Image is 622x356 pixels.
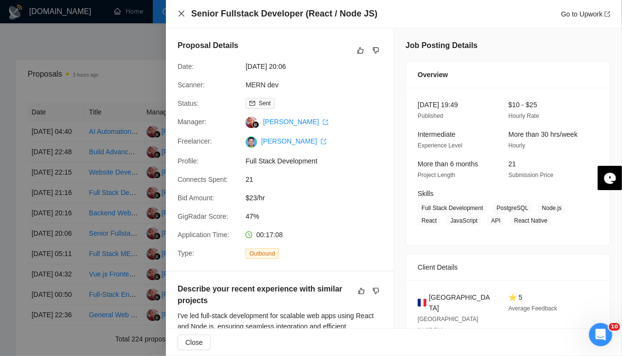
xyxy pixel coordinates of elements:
[178,231,229,239] span: Application Time:
[246,156,391,166] span: Full Stack Development
[418,101,458,109] span: [DATE] 19:49
[246,136,257,148] img: c1xPIZKCd_5qpVW3p9_rL3BM5xnmTxF9N55oKzANS0DJi4p2e9ZOzoRW-Ms11vJalQ
[508,305,557,312] span: Average Feedback
[446,215,481,226] span: JavaScript
[178,283,351,307] h5: Describe your recent experience with similar projects
[246,61,391,72] span: [DATE] 20:06
[418,203,487,213] span: Full Stack Development
[178,212,228,220] span: GigRadar Score:
[246,248,279,259] span: Outbound
[178,40,238,51] h5: Proposal Details
[508,172,554,178] span: Submission Price
[487,215,504,226] span: API
[605,11,610,17] span: export
[510,215,552,226] span: React Native
[508,160,516,168] span: 21
[373,47,379,54] span: dislike
[246,231,252,238] span: clock-circle
[357,47,364,54] span: like
[418,113,443,119] span: Published
[370,285,382,297] button: dislike
[355,45,366,56] button: like
[508,101,537,109] span: $10 - $25
[418,142,462,149] span: Experience Level
[358,287,365,295] span: like
[609,323,620,331] span: 10
[178,194,214,202] span: Bid Amount:
[418,215,441,226] span: React
[249,100,255,106] span: mail
[178,335,211,350] button: Close
[178,249,194,257] span: Type:
[246,211,391,222] span: 47%
[418,160,478,168] span: More than 6 months
[178,310,382,353] div: I've led full-stack development for scalable web apps using React and Node.js, ensuring seamless ...
[538,203,566,213] span: Node.js
[246,193,391,203] span: $23/hr
[493,203,532,213] span: PostgreSQL
[259,100,271,107] span: Sent
[508,130,577,138] span: More than 30 hrs/week
[418,69,448,80] span: Overview
[418,316,478,334] span: [GEOGRAPHIC_DATA] 04:25 PM
[263,118,328,126] a: [PERSON_NAME] export
[418,254,598,280] div: Client Details
[508,293,523,301] span: ⭐ 5
[256,231,283,239] span: 00:17:08
[178,10,185,18] button: Close
[508,113,539,119] span: Hourly Rate
[178,176,228,183] span: Connects Spent:
[429,292,493,313] span: [GEOGRAPHIC_DATA]
[589,323,612,346] iframe: Intercom live chat
[406,40,477,51] h5: Job Posting Details
[246,81,278,89] a: MERN dev
[178,99,199,107] span: Status:
[252,121,259,128] img: gigradar-bm.png
[178,118,206,126] span: Manager:
[508,142,525,149] span: Hourly
[178,63,194,70] span: Date:
[185,337,203,348] span: Close
[418,172,455,178] span: Project Length
[323,119,328,125] span: export
[246,174,391,185] span: 21
[370,45,382,56] button: dislike
[191,8,377,20] h4: Senior Fullstack Developer (React / Node JS)
[178,81,205,89] span: Scanner:
[321,139,327,145] span: export
[561,10,610,18] a: Go to Upworkexport
[356,285,367,297] button: like
[418,130,456,138] span: Intermediate
[418,190,434,197] span: Skills
[178,157,199,165] span: Profile:
[178,137,212,145] span: Freelancer:
[418,297,426,308] img: 🇫🇷
[178,10,185,17] span: close
[261,137,327,145] a: [PERSON_NAME] export
[373,287,379,295] span: dislike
